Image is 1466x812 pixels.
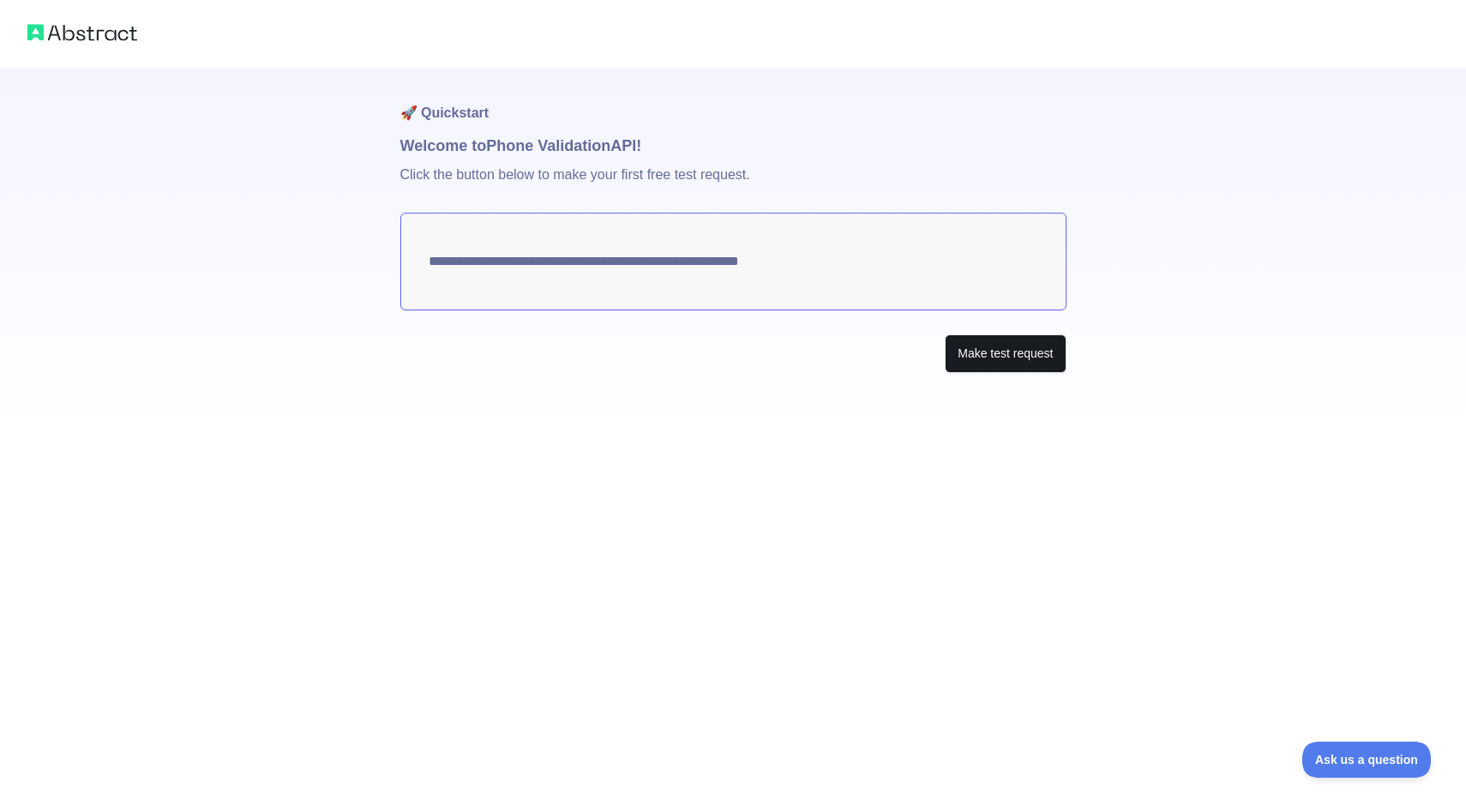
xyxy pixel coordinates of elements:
[1302,742,1432,778] iframe: Toggle Customer Support
[400,69,1066,134] h1: 🚀 Quickstart
[945,334,1066,373] button: Make test request
[27,21,137,45] img: Abstract logo
[400,134,1066,158] h1: Welcome to Phone Validation API!
[400,158,1066,213] p: Click the button below to make your first free test request.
